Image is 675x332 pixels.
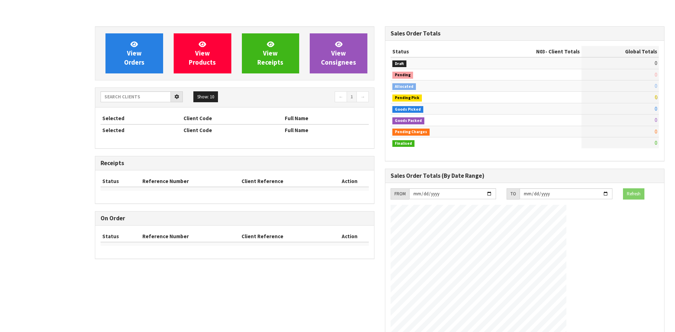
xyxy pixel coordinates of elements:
th: Status [101,176,141,187]
h3: Receipts [101,160,369,167]
button: Refresh [623,188,644,200]
span: Goods Packed [392,117,424,124]
a: 1 [347,91,357,103]
input: Search clients [101,91,171,102]
th: Reference Number [141,176,240,187]
th: Action [330,231,369,242]
th: Reference Number [141,231,240,242]
span: View Receipts [257,40,283,66]
span: Pending [392,72,413,79]
span: View Products [189,40,216,66]
h3: Sales Order Totals [391,30,659,37]
th: Client Reference [240,231,330,242]
span: Pending Pick [392,95,422,102]
th: Full Name [283,124,369,136]
th: Action [330,176,369,187]
a: → [356,91,369,103]
span: 0 [655,105,657,112]
span: Allocated [392,83,416,90]
th: - Client Totals [479,46,581,57]
span: N03 [536,48,545,55]
th: Client Reference [240,176,330,187]
th: Selected [101,124,182,136]
th: Status [391,46,479,57]
span: Pending Charges [392,129,430,136]
th: Global Totals [581,46,659,57]
h3: On Order [101,215,369,222]
span: View Orders [124,40,144,66]
a: ViewOrders [105,33,163,73]
a: ViewProducts [174,33,231,73]
div: FROM [391,188,409,200]
h3: Sales Order Totals (By Date Range) [391,172,659,179]
span: 0 [655,139,657,146]
a: ViewReceipts [242,33,300,73]
div: TO [507,188,520,200]
th: Selected [101,113,182,124]
span: 0 [655,94,657,100]
nav: Page navigation [240,91,369,104]
span: 0 [655,71,657,78]
button: Show: 10 [193,91,218,103]
span: 0 [655,60,657,66]
th: Full Name [283,113,369,124]
a: ← [335,91,347,103]
span: View Consignees [321,40,356,66]
th: Client Code [182,124,283,136]
span: 0 [655,117,657,123]
th: Status [101,231,141,242]
th: Client Code [182,113,283,124]
span: Draft [392,60,406,67]
span: 0 [655,83,657,89]
span: Goods Picked [392,106,423,113]
a: ViewConsignees [310,33,367,73]
span: Finalised [392,140,414,147]
span: 0 [655,128,657,135]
